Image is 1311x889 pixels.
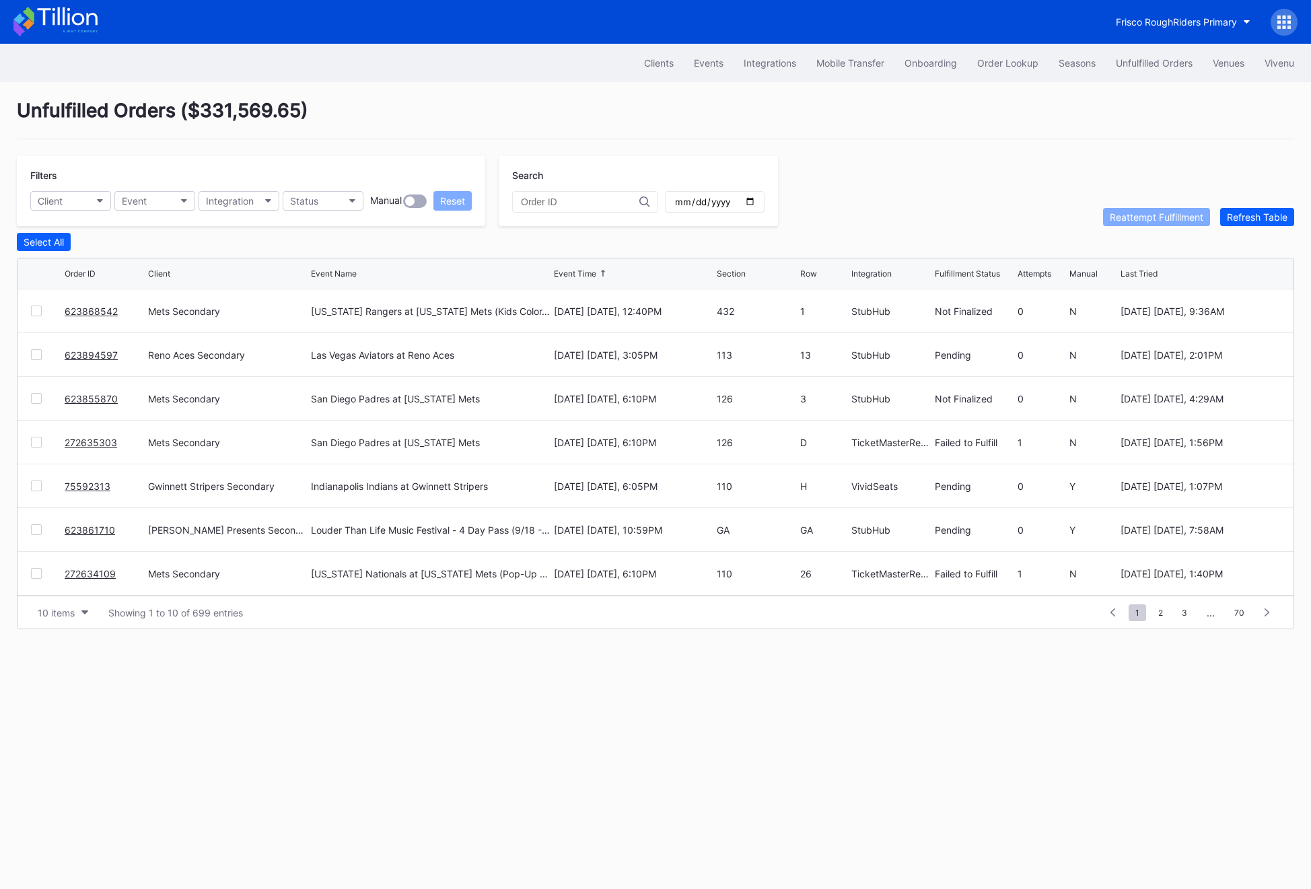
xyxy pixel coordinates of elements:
[65,437,117,448] a: 272635303
[684,50,734,75] button: Events
[851,437,931,448] div: TicketMasterResale
[717,269,746,279] div: Section
[24,236,64,248] div: Select All
[1018,481,1065,492] div: 0
[935,393,1015,404] div: Not Finalized
[1121,481,1280,492] div: [DATE] [DATE], 1:07PM
[1197,607,1225,618] div: ...
[1069,269,1098,279] div: Manual
[935,306,1015,317] div: Not Finalized
[148,481,308,492] div: Gwinnett Stripers Secondary
[311,524,551,536] div: Louder Than Life Music Festival - 4 Day Pass (9/18 - 9/21)
[644,57,674,69] div: Clients
[744,57,796,69] div: Integrations
[1069,568,1117,579] div: N
[717,393,797,404] div: 126
[1203,50,1254,75] button: Venues
[1121,306,1280,317] div: [DATE] [DATE], 9:36AM
[65,481,110,492] a: 75592313
[977,57,1038,69] div: Order Lookup
[31,604,95,622] button: 10 items
[1069,349,1117,361] div: N
[806,50,894,75] button: Mobile Transfer
[30,191,111,211] button: Client
[800,349,848,361] div: 13
[311,481,488,492] div: Indianapolis Indians at Gwinnett Stripers
[1069,481,1117,492] div: Y
[283,191,363,211] button: Status
[311,306,551,317] div: [US_STATE] Rangers at [US_STATE] Mets (Kids Color-In Lunchbox Giveaway)
[734,50,806,75] a: Integrations
[114,191,195,211] button: Event
[290,195,318,207] div: Status
[935,349,1015,361] div: Pending
[800,524,848,536] div: GA
[1116,57,1193,69] div: Unfulfilled Orders
[1121,269,1158,279] div: Last Tried
[1069,393,1117,404] div: N
[1018,437,1065,448] div: 1
[1069,306,1117,317] div: N
[554,349,713,361] div: [DATE] [DATE], 3:05PM
[440,195,465,207] div: Reset
[1069,437,1117,448] div: N
[38,195,63,207] div: Client
[148,568,308,579] div: Mets Secondary
[1254,50,1304,75] button: Vivenu
[1018,349,1065,361] div: 0
[851,349,931,361] div: StubHub
[65,349,118,361] a: 623894597
[206,195,254,207] div: Integration
[694,57,723,69] div: Events
[935,437,1015,448] div: Failed to Fulfill
[935,568,1015,579] div: Failed to Fulfill
[1018,568,1065,579] div: 1
[1059,57,1096,69] div: Seasons
[800,437,848,448] div: D
[967,50,1049,75] button: Order Lookup
[433,191,472,211] button: Reset
[554,393,713,404] div: [DATE] [DATE], 6:10PM
[17,99,1294,139] div: Unfulfilled Orders ( $331,569.65 )
[717,306,797,317] div: 432
[512,170,765,181] div: Search
[1106,50,1203,75] a: Unfulfilled Orders
[1103,208,1210,226] button: Reattempt Fulfillment
[554,306,713,317] div: [DATE] [DATE], 12:40PM
[65,568,116,579] a: 272634109
[311,349,454,361] div: Las Vegas Aviators at Reno Aces
[65,524,115,536] a: 623861710
[800,306,848,317] div: 1
[1121,393,1280,404] div: [DATE] [DATE], 4:29AM
[148,269,170,279] div: Client
[1129,604,1146,621] span: 1
[108,607,243,618] div: Showing 1 to 10 of 699 entries
[800,269,817,279] div: Row
[1220,208,1294,226] button: Refresh Table
[30,170,472,181] div: Filters
[935,481,1015,492] div: Pending
[38,607,75,618] div: 10 items
[800,481,848,492] div: H
[851,568,931,579] div: TicketMasterResale
[717,349,797,361] div: 113
[905,57,957,69] div: Onboarding
[1018,393,1065,404] div: 0
[65,393,118,404] a: 623855870
[148,393,308,404] div: Mets Secondary
[634,50,684,75] button: Clients
[521,197,639,207] input: Order ID
[717,524,797,536] div: GA
[935,269,1000,279] div: Fulfillment Status
[894,50,967,75] button: Onboarding
[311,393,480,404] div: San Diego Padres at [US_STATE] Mets
[935,524,1015,536] div: Pending
[554,437,713,448] div: [DATE] [DATE], 6:10PM
[1049,50,1106,75] button: Seasons
[851,524,931,536] div: StubHub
